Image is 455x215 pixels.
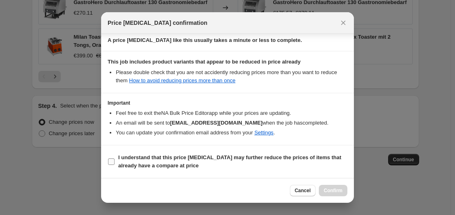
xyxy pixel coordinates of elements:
span: Cancel [295,187,311,194]
b: This job includes product variants that appear to be reduced in price already [108,59,300,65]
li: You can update your confirmation email address from your . [116,129,347,137]
b: [EMAIL_ADDRESS][DOMAIN_NAME] [170,120,263,126]
li: Feel free to exit the NA Bulk Price Editor app while your prices are updating. [116,109,347,117]
h3: Important [108,100,347,106]
li: Please double check that you are not accidently reducing prices more than you want to reduce them [116,68,347,85]
li: An email will be sent to when the job has completed . [116,119,347,127]
b: I understand that this price [MEDICAL_DATA] may further reduce the prices of items that already h... [118,154,341,169]
a: How to avoid reducing prices more than once [129,77,236,83]
button: Close [338,17,349,29]
a: Settings [254,129,274,136]
span: Price [MEDICAL_DATA] confirmation [108,19,208,27]
button: Cancel [290,185,316,196]
b: A price [MEDICAL_DATA] like this usually takes a minute or less to complete. [108,37,302,43]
